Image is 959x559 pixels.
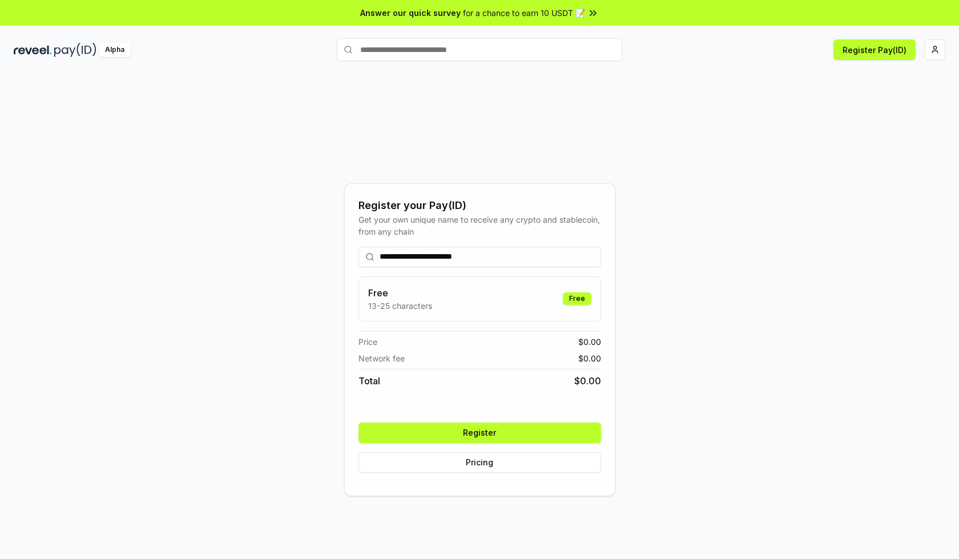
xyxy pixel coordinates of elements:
img: reveel_dark [14,43,52,57]
button: Register [358,423,601,443]
span: Price [358,336,377,348]
div: Register your Pay(ID) [358,198,601,214]
span: Answer our quick survey [360,7,461,19]
button: Register Pay(ID) [833,39,916,60]
div: Free [563,292,591,305]
span: Total [358,374,380,388]
span: Network fee [358,352,405,364]
div: Alpha [99,43,131,57]
span: $ 0.00 [574,374,601,388]
span: $ 0.00 [578,352,601,364]
img: pay_id [54,43,96,57]
button: Pricing [358,452,601,473]
span: for a chance to earn 10 USDT 📝 [463,7,585,19]
span: $ 0.00 [578,336,601,348]
h3: Free [368,286,432,300]
p: 13-25 characters [368,300,432,312]
div: Get your own unique name to receive any crypto and stablecoin, from any chain [358,214,601,238]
